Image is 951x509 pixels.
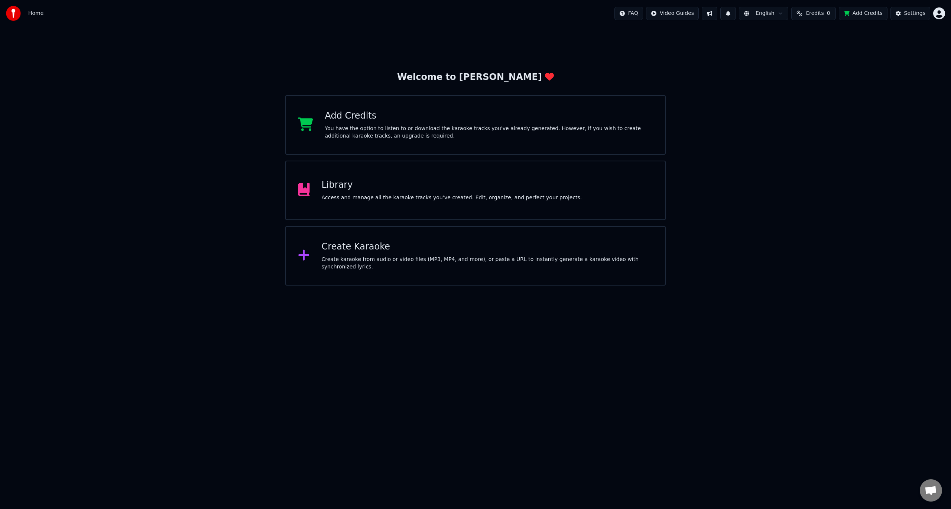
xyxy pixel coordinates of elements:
span: Home [28,10,43,17]
div: You have the option to listen to or download the karaoke tracks you've already generated. However... [325,125,653,140]
a: Open chat [920,479,942,502]
button: Settings [890,7,930,20]
span: Credits [805,10,824,17]
button: Add Credits [839,7,887,20]
button: Credits0 [791,7,836,20]
div: Access and manage all the karaoke tracks you’ve created. Edit, organize, and perfect your projects. [322,194,582,202]
div: Settings [904,10,925,17]
div: Welcome to [PERSON_NAME] [397,71,554,83]
button: Video Guides [646,7,699,20]
div: Library [322,179,582,191]
img: youka [6,6,21,21]
nav: breadcrumb [28,10,43,17]
div: Create Karaoke [322,241,653,253]
button: FAQ [614,7,643,20]
span: 0 [827,10,830,17]
div: Add Credits [325,110,653,122]
div: Create karaoke from audio or video files (MP3, MP4, and more), or paste a URL to instantly genera... [322,256,653,271]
